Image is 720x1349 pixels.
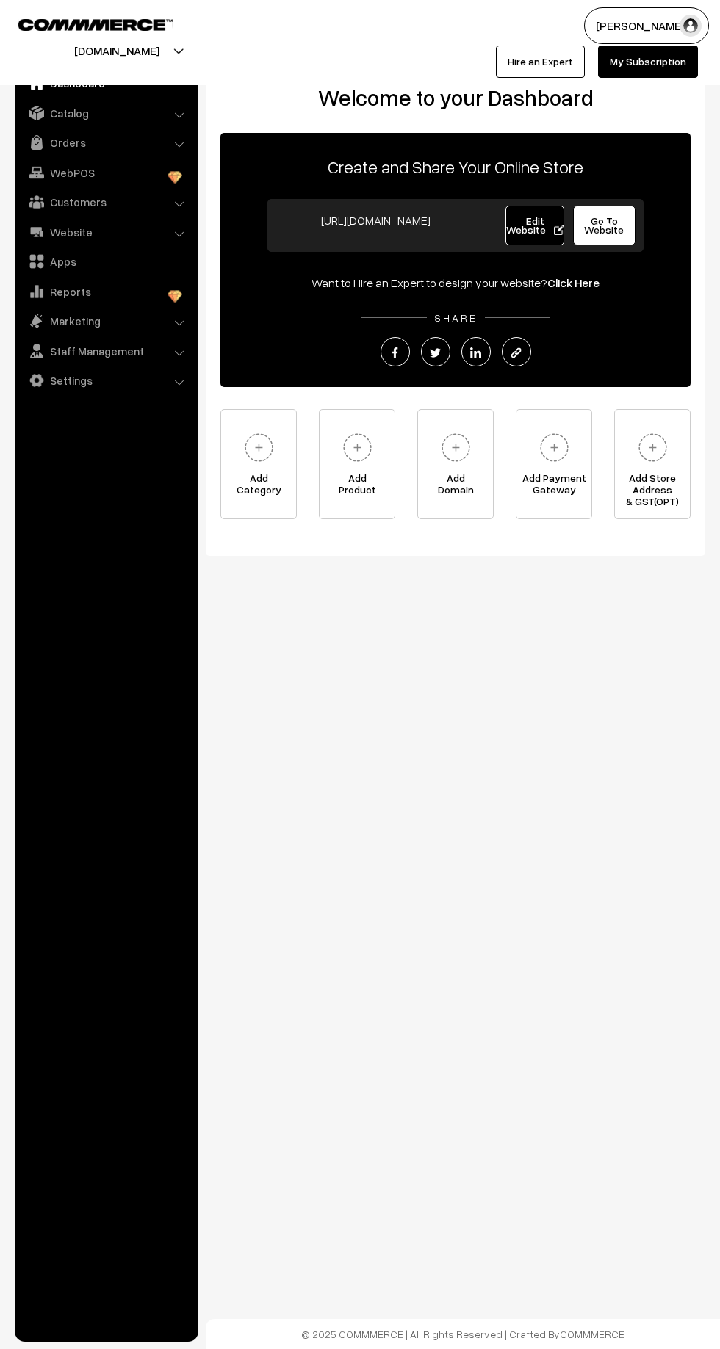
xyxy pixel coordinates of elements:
img: plus.svg [534,427,575,468]
span: Add Domain [418,472,493,502]
span: Add Payment Gateway [516,472,591,502]
a: Reports [18,278,193,305]
a: COMMMERCE [18,15,147,32]
a: Settings [18,367,193,394]
span: Add Store Address & GST(OPT) [615,472,690,502]
a: AddDomain [417,409,494,519]
span: Add Product [320,472,395,502]
a: Catalog [18,100,193,126]
img: plus.svg [239,427,279,468]
a: WebPOS [18,159,193,186]
button: [DOMAIN_NAME] [23,32,211,69]
footer: © 2025 COMMMERCE | All Rights Reserved | Crafted By [206,1319,720,1349]
a: Go To Website [573,206,636,245]
a: Click Here [547,275,600,290]
a: Add Store Address& GST(OPT) [614,409,691,519]
h2: Welcome to your Dashboard [220,84,691,111]
a: Staff Management [18,338,193,364]
div: Want to Hire an Expert to design your website? [220,274,691,292]
a: AddProduct [319,409,395,519]
span: SHARE [427,311,485,324]
img: plus.svg [436,427,476,468]
span: Go To Website [584,214,624,236]
span: Edit Website [506,214,564,236]
a: Edit Website [505,206,564,245]
a: COMMMERCE [560,1328,624,1340]
a: AddCategory [220,409,297,519]
a: Website [18,219,193,245]
a: Orders [18,129,193,156]
p: Create and Share Your Online Store [220,153,691,180]
a: Hire an Expert [496,46,585,78]
img: plus.svg [337,427,378,468]
button: [PERSON_NAME] [584,7,709,44]
a: My Subscription [598,46,698,78]
img: user [680,15,702,37]
img: plus.svg [633,427,673,468]
img: COMMMERCE [18,19,173,30]
a: Apps [18,248,193,275]
a: Add PaymentGateway [516,409,592,519]
span: Add Category [221,472,296,502]
a: Customers [18,189,193,215]
a: Marketing [18,308,193,334]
